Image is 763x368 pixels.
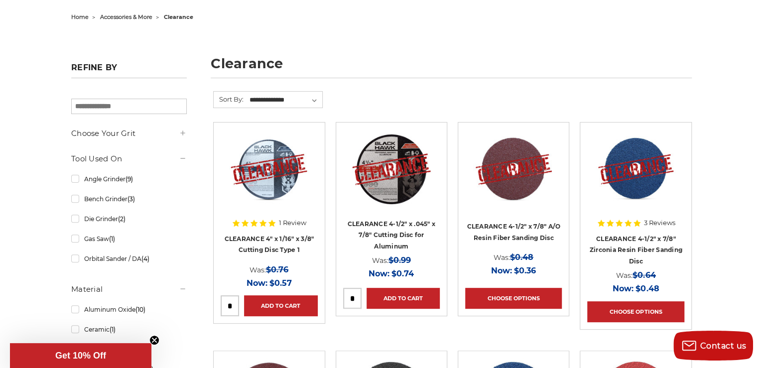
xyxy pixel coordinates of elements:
div: Was: [587,268,684,282]
img: CLEARANCE 4" x 1/16" x 3/8" Cutting Disc [229,129,309,209]
span: 3 Reviews [644,220,675,226]
span: Get 10% Off [55,351,106,361]
a: Ceramic [71,321,187,338]
h1: clearance [211,57,692,78]
span: (4) [141,255,149,262]
span: $0.36 [514,266,536,275]
span: $0.57 [269,278,292,288]
a: Aluminum Oxide [71,301,187,318]
a: Die Grinder [71,210,187,228]
span: $0.74 [391,269,414,278]
span: (1) [110,326,116,333]
img: CLEARANCE 4-1/2" x .045" x 7/8" for Aluminum [352,129,431,209]
a: Gas Saw [71,230,187,247]
a: accessories & more [100,13,152,20]
div: Get 10% OffClose teaser [10,343,151,368]
h5: Refine by [71,63,187,78]
a: Orbital Sander / DA [71,250,187,267]
img: CLEARANCE 4-1/2" x 7/8" A/O Resin Fiber Sanding Disc [473,129,554,209]
span: $0.76 [266,265,288,274]
span: $0.99 [388,255,411,265]
a: CLEARANCE 4" x 1/16" x 3/8" Cutting Disc [221,129,317,226]
button: Close teaser [149,335,159,345]
label: Sort By: [214,92,244,107]
span: (3) [127,195,135,203]
div: Was: [221,263,317,276]
span: (1) [109,235,115,243]
span: Now: [369,269,389,278]
a: Silicon Carbide [71,341,187,358]
span: Now: [247,278,267,288]
button: Contact us [673,331,753,361]
div: Was: [465,250,562,264]
div: Was: [343,253,440,267]
span: Now: [491,266,512,275]
img: CLEARANCE 4-1/2" zirc resin fiber disc [596,129,676,209]
h5: Choose Your Grit [71,127,187,139]
span: $0.64 [633,270,655,280]
h5: Tool Used On [71,153,187,165]
a: CLEARANCE 4-1/2" x .045" x 7/8" for Aluminum [343,129,440,226]
span: (2) [118,215,126,223]
span: 1 Review [279,220,306,226]
span: (10) [135,306,145,313]
a: Choose Options [465,288,562,309]
a: Add to Cart [367,288,440,309]
a: CLEARANCE 4-1/2" x 7/8" Zirconia Resin Fiber Sanding Disc [590,235,682,265]
span: $0.48 [510,252,533,262]
a: CLEARANCE 4-1/2" x 7/8" A/O Resin Fiber Sanding Disc [465,129,562,226]
a: home [71,13,89,20]
span: (9) [126,175,133,183]
h5: Material [71,283,187,295]
a: CLEARANCE 4-1/2" zirc resin fiber disc [587,129,684,226]
a: Choose Options [587,301,684,322]
a: CLEARANCE 4" x 1/16" x 3/8" Cutting Disc Type 1 [224,235,314,254]
span: $0.48 [636,284,659,293]
a: CLEARANCE 4-1/2" x .045" x 7/8" Cutting Disc for Aluminum [348,220,436,250]
a: Angle Grinder [71,170,187,188]
a: Bench Grinder [71,190,187,208]
span: clearance [164,13,193,20]
span: Contact us [700,341,747,351]
a: Add to Cart [244,295,317,316]
select: Sort By: [248,93,322,108]
span: Now: [613,284,634,293]
a: CLEARANCE 4-1/2" x 7/8" A/O Resin Fiber Sanding Disc [467,223,560,242]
